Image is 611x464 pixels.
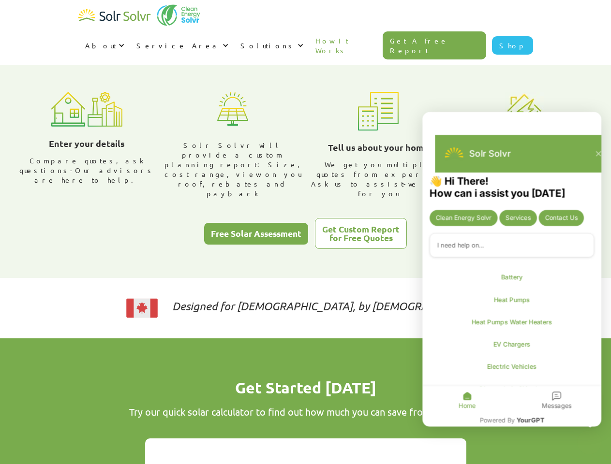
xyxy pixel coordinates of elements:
[383,31,486,59] a: Get A Free Report
[172,301,488,311] p: Designed for [DEMOGRAPHIC_DATA], by [DEMOGRAPHIC_DATA]
[430,210,497,226] div: Send Tell me more about clean energy
[234,31,309,60] div: Solutions
[98,377,514,398] h1: Get Started [DATE]
[49,136,125,151] h3: Enter your details
[577,430,601,454] button: Close chatbot widget
[430,174,594,199] div: 👋 Hi There! How can i assist you [DATE]
[136,41,220,50] div: Service Area
[309,26,383,65] a: How It Works
[517,416,544,424] span: YourGPT
[480,416,515,424] span: Powered By
[430,313,594,332] a: Open link Heat Pumps Water Heaters
[130,31,234,60] div: Service Area
[98,406,514,418] div: Try our quick solar calculator to find out how much you can save from going solar
[459,401,476,410] div: Home
[430,268,594,287] a: Open link Battery
[470,147,511,160] div: Solr Solvr
[422,112,601,427] div: Chatbot is open
[443,142,466,165] img: 1702586718.png
[430,379,594,398] a: Open link Photovoltaic Shingles
[310,159,448,198] div: We get you multiple quotes from experts. Ask us to assist-we work for you
[430,335,594,354] a: Open link EV Chargers
[240,41,295,50] div: Solutions
[322,225,400,242] div: Get Custom Report for Free Quotes
[542,401,572,410] div: Messages
[328,140,429,155] h3: Tell us about your home
[85,41,116,50] div: About
[422,386,512,414] div: Open Home tab
[430,357,594,376] a: Open link Electric Vehicles
[164,140,302,198] div: Solr Solvr will provide a custom planning report: Size, cost range, view on you roof, rebates and...
[499,210,537,226] div: Send Tell me more about your services
[78,31,130,60] div: About
[512,386,601,414] div: Open Messages tab
[18,156,156,185] div: Compare quotes, ask questions-Our advisors are here to help.
[315,218,407,249] a: Get Custom Reportfor Free Quotes
[211,229,301,238] div: Free Solar Assessment
[480,416,544,424] a: powered by YourGPT
[590,145,607,162] button: Close chatbot
[539,210,584,226] div: Send Contact Us
[430,290,594,309] a: Open link Heat Pumps
[492,36,533,55] a: Shop
[204,223,308,245] a: Free Solar Assessment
